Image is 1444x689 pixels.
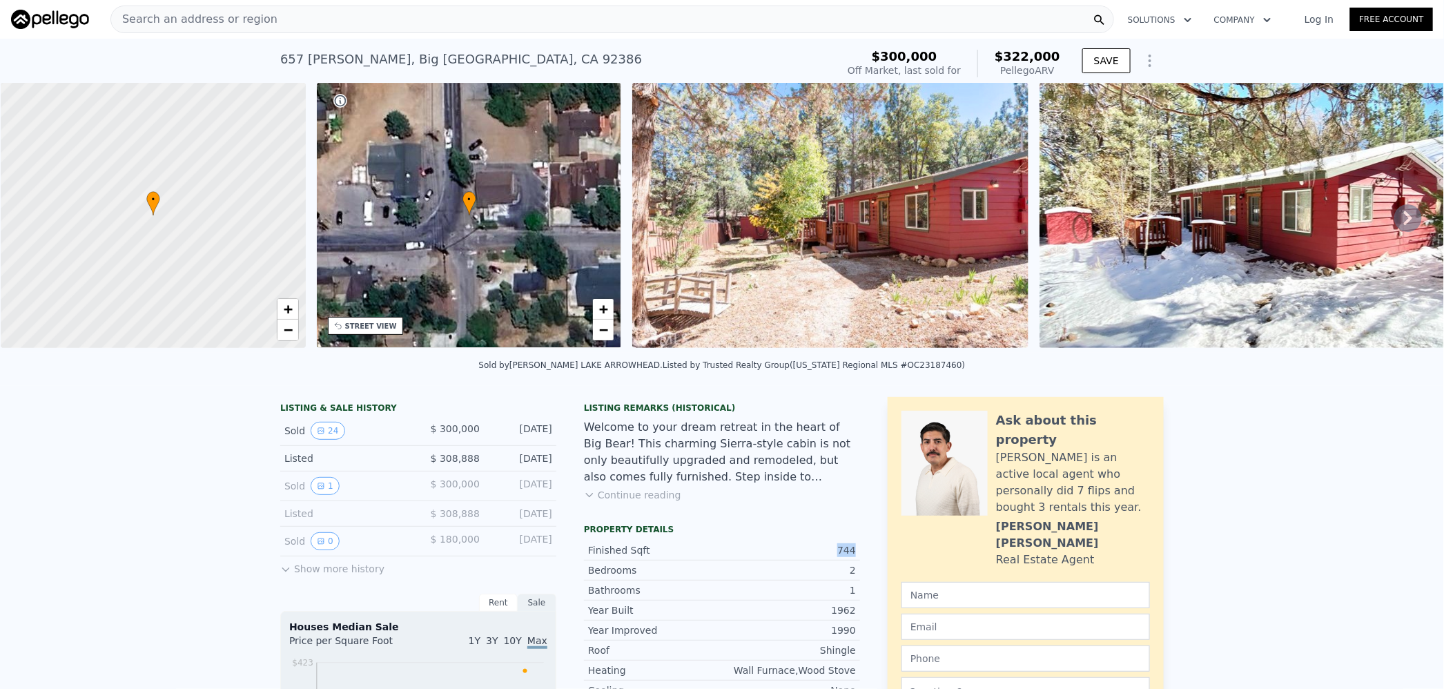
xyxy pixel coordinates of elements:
span: $ 300,000 [431,423,480,434]
button: Continue reading [584,488,681,502]
span: • [146,193,160,206]
span: $ 180,000 [431,534,480,545]
button: View historical data [311,532,340,550]
div: Listed [284,507,407,521]
div: Bathrooms [588,583,722,597]
img: Sale: 50223855 Parcel: 13304301 [632,83,1028,348]
div: Year Improved [588,623,722,637]
div: Finished Sqft [588,543,722,557]
div: Houses Median Sale [289,620,547,634]
div: Wall Furnace,Wood Stove [722,663,856,677]
img: Pellego [11,10,89,29]
div: [DATE] [491,452,552,465]
div: Sold [284,422,407,440]
div: STREET VIEW [345,321,397,331]
a: Zoom in [593,299,614,320]
div: Ask about this property [996,411,1150,449]
span: − [283,321,292,338]
a: Log In [1288,12,1350,26]
div: 1 [722,583,856,597]
span: 10Y [504,635,522,646]
tspan: $423 [292,658,313,668]
div: Sold [284,477,407,495]
span: Max [527,635,547,649]
span: − [599,321,608,338]
span: $ 300,000 [431,478,480,489]
div: Year Built [588,603,722,617]
div: • [146,191,160,215]
div: Sold by [PERSON_NAME] LAKE ARROWHEAD . [479,360,663,370]
div: [DATE] [491,477,552,495]
input: Email [901,614,1150,640]
div: 1990 [722,623,856,637]
a: Free Account [1350,8,1433,31]
span: 3Y [486,635,498,646]
span: $ 308,888 [431,508,480,519]
div: 744 [722,543,856,557]
div: [PERSON_NAME] [PERSON_NAME] [996,518,1150,552]
button: Show Options [1136,47,1164,75]
div: [PERSON_NAME] is an active local agent who personally did 7 flips and bought 3 rentals this year. [996,449,1150,516]
button: Show more history [280,556,384,576]
button: Company [1203,8,1282,32]
div: 2 [722,563,856,577]
a: Zoom in [277,299,298,320]
div: Listing Remarks (Historical) [584,402,860,414]
div: Roof [588,643,722,657]
input: Phone [901,646,1150,672]
span: 1Y [469,635,480,646]
div: [DATE] [491,532,552,550]
div: 657 [PERSON_NAME] , Big [GEOGRAPHIC_DATA] , CA 92386 [280,50,642,69]
div: Rent [479,594,518,612]
div: Listed [284,452,407,465]
div: Off Market, last sold for [848,64,961,77]
a: Zoom out [593,320,614,340]
div: • [462,191,476,215]
div: Real Estate Agent [996,552,1095,568]
span: + [283,300,292,318]
div: Heating [588,663,722,677]
a: Zoom out [277,320,298,340]
span: $300,000 [872,49,937,64]
input: Name [901,582,1150,608]
div: LISTING & SALE HISTORY [280,402,556,416]
button: SAVE [1082,48,1131,73]
button: View historical data [311,477,340,495]
span: Search an address or region [111,11,277,28]
div: Price per Square Foot [289,634,418,656]
div: Shingle [722,643,856,657]
div: [DATE] [491,422,552,440]
div: Pellego ARV [995,64,1060,77]
div: Sale [518,594,556,612]
span: • [462,193,476,206]
span: $ 308,888 [431,453,480,464]
button: View historical data [311,422,344,440]
div: Bedrooms [588,563,722,577]
div: 1962 [722,603,856,617]
div: Welcome to your dream retreat in the heart of Big Bear! This charming Sierra-style cabin is not o... [584,419,860,485]
span: + [599,300,608,318]
div: Property details [584,524,860,535]
div: Sold [284,532,407,550]
button: Solutions [1117,8,1203,32]
div: [DATE] [491,507,552,521]
span: $322,000 [995,49,1060,64]
div: Listed by Trusted Realty Group ([US_STATE] Regional MLS #OC23187460) [663,360,965,370]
